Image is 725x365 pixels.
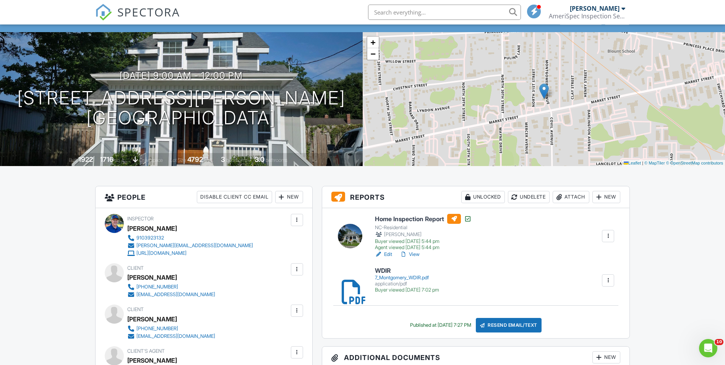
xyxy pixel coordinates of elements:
div: Client View [560,14,602,24]
span: sq.ft. [204,157,214,163]
div: New [592,351,620,363]
div: 7_Montgomery_WDIR.pdf [375,275,439,281]
div: More [605,14,629,24]
div: Buyer viewed [DATE] 5:44 pm [375,238,472,244]
div: [EMAIL_ADDRESS][DOMAIN_NAME] [136,333,215,339]
div: 1922 [78,155,93,163]
img: Marker [539,83,549,99]
div: [EMAIL_ADDRESS][DOMAIN_NAME] [136,292,215,298]
span: + [370,37,375,47]
div: Agent viewed [DATE] 5:44 pm [375,244,472,251]
a: Zoom in [367,37,379,48]
img: The Best Home Inspection Software - Spectora [95,4,112,21]
input: Search everything... [368,5,521,20]
a: [EMAIL_ADDRESS][DOMAIN_NAME] [127,332,215,340]
h6: Home Inspection Report [375,214,472,224]
h1: [STREET_ADDRESS][PERSON_NAME] [GEOGRAPHIC_DATA] [17,88,345,129]
a: [URL][DOMAIN_NAME] [127,249,253,257]
div: [PHONE_NUMBER] [136,284,178,290]
a: Leaflet [624,161,641,165]
span: Built [69,157,77,163]
div: application/pdf [375,281,439,287]
span: Lot Size [170,157,186,163]
div: [PERSON_NAME] [127,313,177,325]
a: [PHONE_NUMBER] [127,283,215,291]
div: [PHONE_NUMBER] [136,326,178,332]
div: [PERSON_NAME] [570,5,620,12]
div: New [275,191,303,203]
div: [PERSON_NAME][EMAIL_ADDRESS][DOMAIN_NAME] [136,243,253,249]
div: 9103923132 [136,235,164,241]
div: 3 [221,155,225,163]
span: Client's Agent [127,348,165,354]
a: WDIR 7_Montgomery_WDIR.pdf application/pdf Buyer viewed [DATE] 7:02 pm [375,267,439,293]
div: Resend Email/Text [476,318,542,332]
a: [PERSON_NAME][EMAIL_ADDRESS][DOMAIN_NAME] [127,242,253,249]
div: [PERSON_NAME] [375,231,472,238]
div: 4792 [187,155,203,163]
div: [PERSON_NAME] [127,223,177,234]
div: Attach [553,191,589,203]
h3: [DATE] 9:00 am - 12:00 pm [120,70,243,81]
div: 3.0 [255,155,264,163]
iframe: Intercom live chat [699,339,717,357]
div: AmeriSpec Inspection Services [549,12,625,20]
div: Disable Client CC Email [197,191,272,203]
a: Home Inspection Report NC-Residential [PERSON_NAME] Buyer viewed [DATE] 5:44 pm Agent viewed [DAT... [375,214,472,251]
span: 10 [715,339,723,345]
h6: WDIR [375,267,439,274]
div: [URL][DOMAIN_NAME] [136,250,187,256]
span: Client [127,265,144,271]
div: Undelete [508,191,550,203]
span: | [642,161,643,165]
div: New [592,191,620,203]
a: © OpenStreetMap contributors [666,161,723,165]
div: Published at [DATE] 7:27 PM [410,322,471,328]
span: Inspector [127,216,154,222]
span: crawlspace [139,157,163,163]
div: Unlocked [461,191,505,203]
a: SPECTORA [95,10,180,26]
a: Edit [375,251,392,258]
span: sq. ft. [115,157,125,163]
div: Buyer viewed [DATE] 7:02 pm [375,287,439,293]
h3: Reports [322,186,630,208]
a: [PHONE_NUMBER] [127,325,215,332]
div: NC-Residential [375,225,472,231]
h3: People [96,186,312,208]
span: bedrooms [226,157,247,163]
div: 1716 [100,155,114,163]
span: bathrooms [266,157,287,163]
a: 9103923132 [127,234,253,242]
a: [EMAIL_ADDRESS][DOMAIN_NAME] [127,291,215,298]
a: View [400,251,420,258]
a: © MapTiler [644,161,665,165]
a: Zoom out [367,48,379,60]
div: [PERSON_NAME] [127,272,177,283]
span: − [370,49,375,59]
span: SPECTORA [117,4,180,20]
span: Client [127,306,144,312]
